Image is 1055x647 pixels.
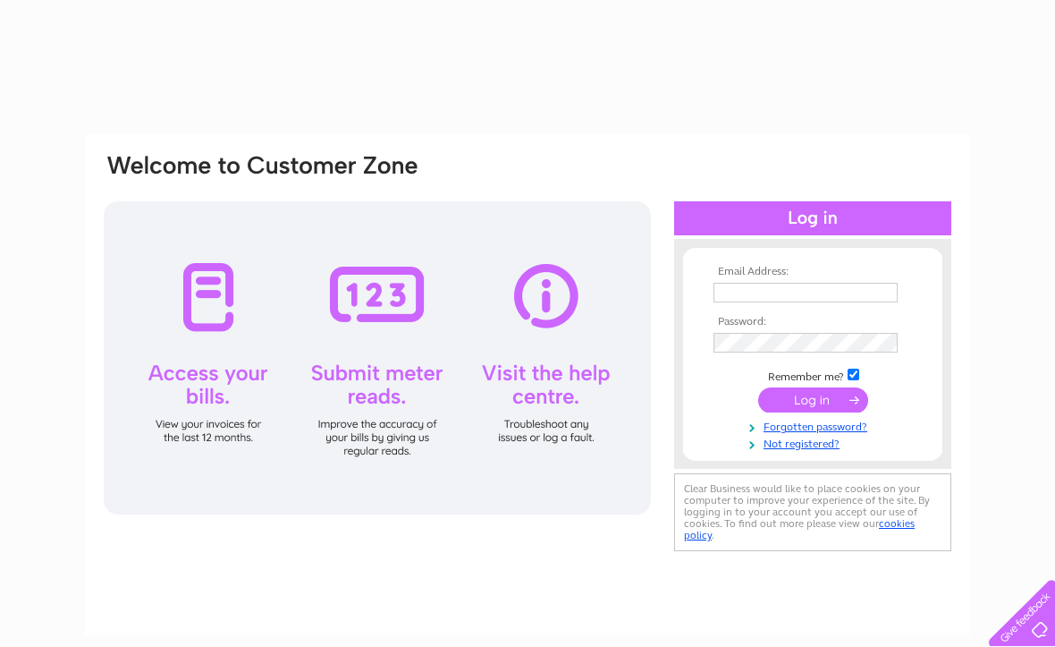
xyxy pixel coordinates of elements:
a: cookies policy [684,517,915,541]
a: Forgotten password? [713,417,916,434]
a: Not registered? [713,434,916,451]
td: Remember me? [709,366,916,384]
input: Submit [758,387,868,413]
div: Clear Business would like to place cookies on your computer to improve your experience of the sit... [674,473,951,551]
th: Email Address: [709,266,916,278]
th: Password: [709,316,916,328]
